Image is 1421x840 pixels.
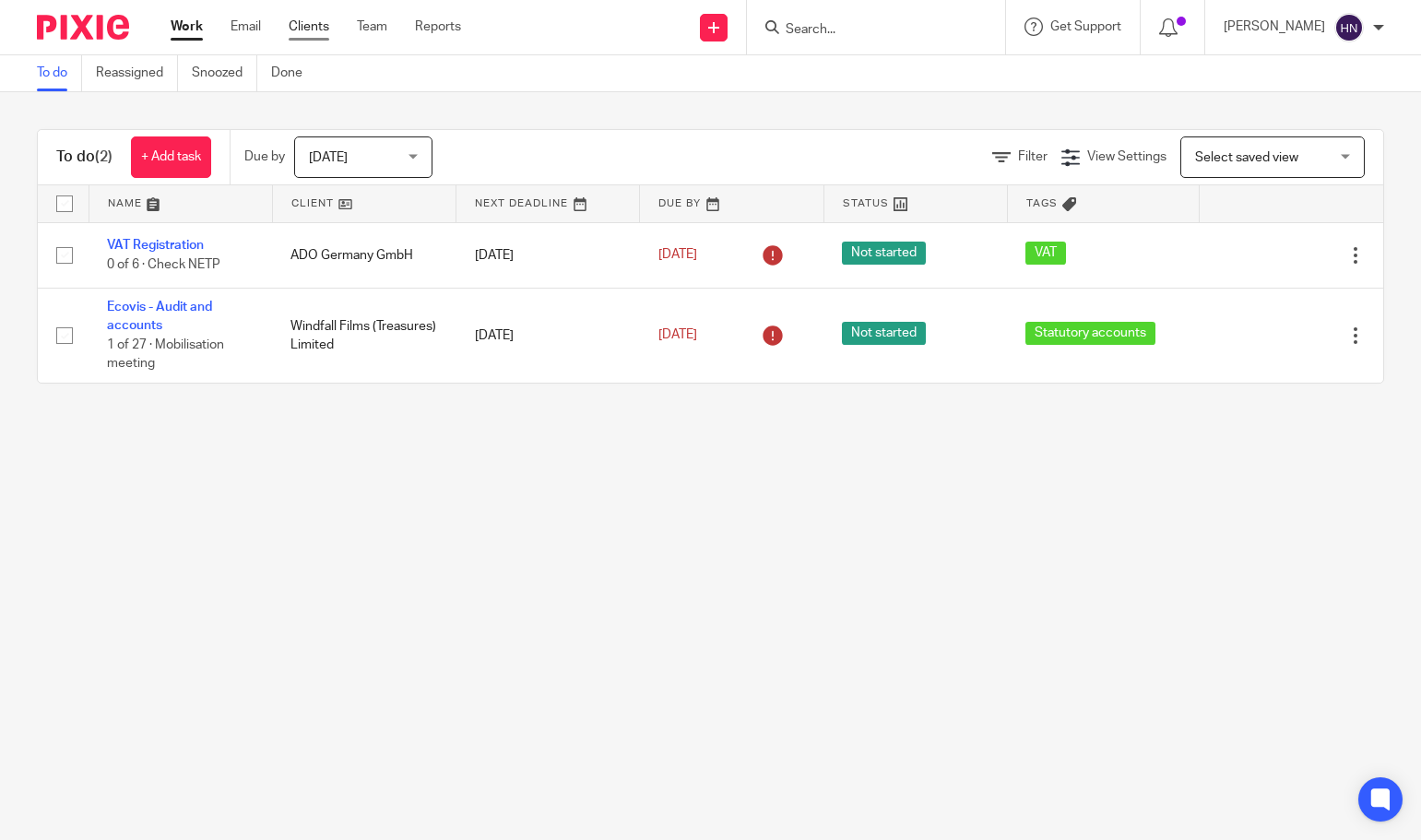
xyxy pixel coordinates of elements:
p: Due by [244,148,285,166]
a: Reports [415,18,461,36]
span: 1 of 27 · Mobilisation meeting [107,338,224,371]
h1: To do [56,148,112,167]
a: To do [37,55,82,91]
span: Not started [842,322,926,345]
img: Pixie [37,15,129,40]
td: [DATE] [456,222,640,288]
span: Statutory accounts [1025,322,1155,345]
td: Windfall Films (Treasures) Limited [272,288,456,382]
span: 0 of 6 · Check NETP [107,258,220,271]
input: Search [784,22,950,39]
a: + Add task [131,136,211,178]
span: Get Support [1050,20,1121,33]
a: Ecovis - Audit and accounts [107,301,212,332]
span: [DATE] [658,329,697,342]
span: [DATE] [658,249,697,262]
a: Done [271,55,316,91]
a: Clients [289,18,329,36]
a: Reassigned [96,55,178,91]
span: VAT [1025,242,1066,265]
span: Tags [1026,198,1058,208]
p: [PERSON_NAME] [1224,18,1325,36]
span: (2) [95,149,112,164]
a: VAT Registration [107,239,204,252]
a: Email [231,18,261,36]
span: Filter [1018,150,1048,163]
img: svg%3E [1334,13,1364,42]
td: ADO Germany GmbH [272,222,456,288]
a: Snoozed [192,55,257,91]
span: [DATE] [309,151,348,164]
a: Team [357,18,387,36]
span: Select saved view [1195,151,1298,164]
span: Not started [842,242,926,265]
td: [DATE] [456,288,640,382]
span: View Settings [1087,150,1166,163]
a: Work [171,18,203,36]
